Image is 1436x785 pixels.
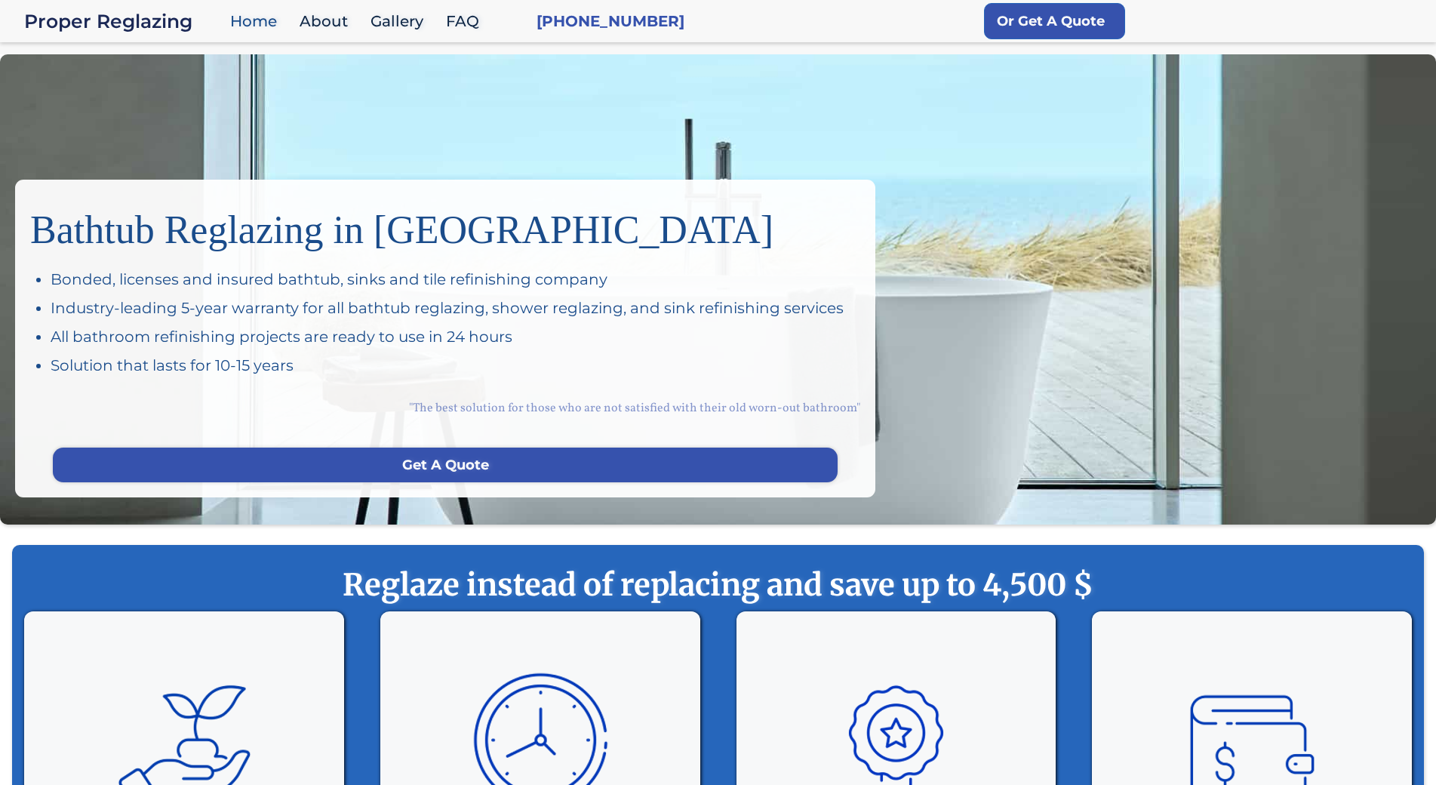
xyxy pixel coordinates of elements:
a: Gallery [363,5,438,38]
a: home [24,11,223,32]
a: Get A Quote [53,448,838,482]
a: Or Get A Quote [984,3,1125,39]
div: Solution that lasts for 10-15 years [51,355,860,376]
h1: Bathtub Reglazing in [GEOGRAPHIC_DATA] [30,195,860,254]
strong: Reglaze instead of replacing and save up to 4,500 $ [42,566,1394,604]
div: All bathroom refinishing projects are ready to use in 24 hours [51,326,860,347]
div: Proper Reglazing [24,11,223,32]
a: Home [223,5,292,38]
a: [PHONE_NUMBER] [537,11,684,32]
a: FAQ [438,5,494,38]
div: Industry-leading 5-year warranty for all bathtub reglazing, shower reglazing, and sink refinishin... [51,297,860,319]
div: Bonded, licenses and insured bathtub, sinks and tile refinishing company [51,269,860,290]
div: "The best solution for those who are not satisfied with their old worn-out bathroom" [30,383,860,433]
a: About [292,5,363,38]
